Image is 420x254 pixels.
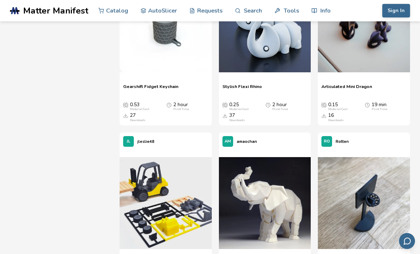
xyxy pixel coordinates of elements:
[123,84,178,94] a: Gearshift Fidget Keychain
[328,113,344,122] div: 16
[173,108,189,111] div: Print Time
[229,119,245,122] div: Downloads
[382,4,410,17] button: Sign In
[324,139,330,144] span: RO
[123,113,128,118] span: Downloads
[137,138,154,145] p: jleslie48
[222,84,262,94] a: Stylish Flexi Rhino
[272,108,288,111] div: Print Time
[399,233,415,249] button: Send feedback via email
[173,102,189,111] div: 2 hour
[272,102,288,111] div: 2 hour
[229,113,245,122] div: 37
[222,113,227,118] span: Downloads
[23,6,88,16] span: Matter Manifest
[167,102,172,108] span: Average Print Time
[123,102,128,108] span: Average Cost
[225,139,231,144] span: AM
[229,102,248,111] div: 0.25
[222,102,227,108] span: Average Cost
[130,119,146,122] div: Downloads
[328,119,344,122] div: Downloads
[365,102,370,108] span: Average Print Time
[321,113,326,118] span: Downloads
[328,108,347,111] div: Material Cost
[372,108,387,111] div: Print Time
[372,102,387,111] div: 19 min
[321,102,326,108] span: Average Cost
[130,113,146,122] div: 27
[130,102,149,111] div: 0.53
[328,102,347,111] div: 0.15
[321,84,372,94] a: Articulated Mini Dragon
[336,138,349,145] p: Rotten
[229,108,248,111] div: Material Cost
[130,108,149,111] div: Material Cost
[127,139,130,144] span: JL
[237,138,257,145] p: amaochan
[266,102,271,108] span: Average Print Time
